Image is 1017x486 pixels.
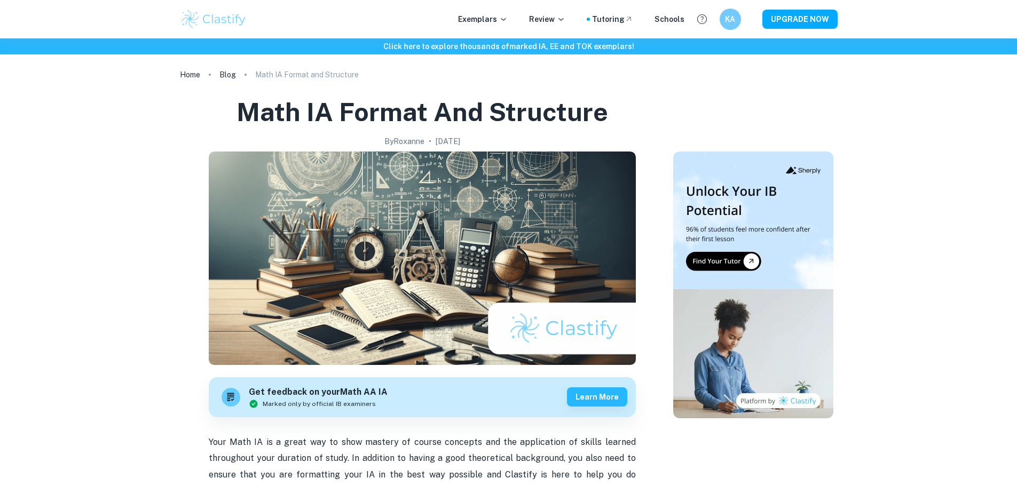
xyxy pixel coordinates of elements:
p: Exemplars [458,13,508,25]
img: Thumbnail [673,152,833,418]
a: Tutoring [592,13,633,25]
button: Help and Feedback [693,10,711,28]
button: Learn more [567,387,627,407]
p: Review [529,13,565,25]
button: UPGRADE NOW [762,10,838,29]
p: • [429,136,431,147]
button: KA [720,9,741,30]
h1: Math IA Format and Structure [236,95,608,129]
a: Home [180,67,200,82]
h6: Click here to explore thousands of marked IA, EE and TOK exemplars ! [2,41,1015,52]
a: Schools [655,13,684,25]
h6: Get feedback on your Math AA IA [249,386,388,399]
h6: KA [724,13,736,25]
span: Marked only by official IB examiners [263,399,376,409]
a: Get feedback on yourMath AA IAMarked only by official IB examinersLearn more [209,377,636,417]
p: Math IA Format and Structure [255,69,359,81]
a: Blog [219,67,236,82]
img: Math IA Format and Structure cover image [209,152,636,365]
img: Clastify logo [180,9,248,30]
h2: [DATE] [436,136,460,147]
h2: By Roxanne [384,136,424,147]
